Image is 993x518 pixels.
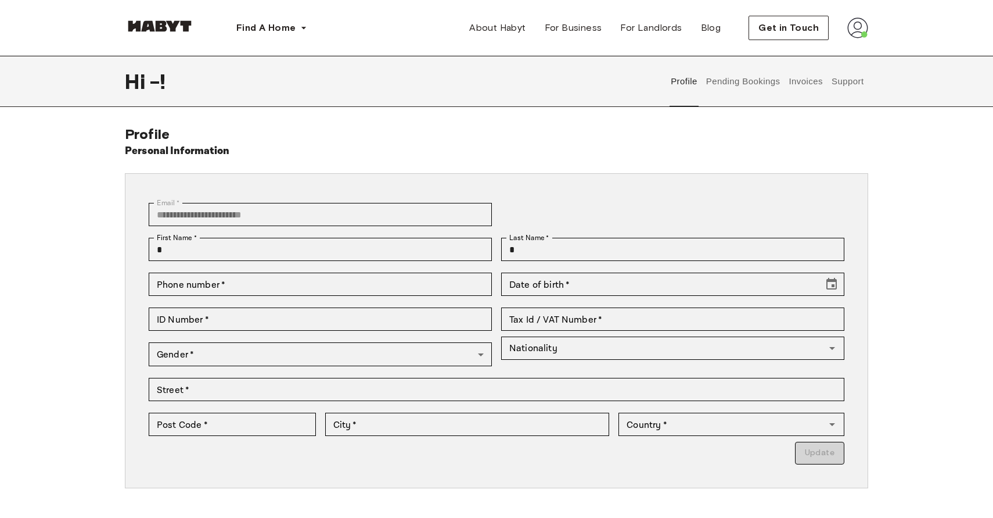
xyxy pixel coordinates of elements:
[227,16,316,40] button: Find A Home
[820,273,843,296] button: Choose date
[749,16,829,40] button: Get in Touch
[125,126,170,142] span: Profile
[460,16,535,40] a: About Habyt
[824,416,840,433] button: Open
[125,20,195,32] img: Habyt
[611,16,691,40] a: For Landlords
[787,56,824,107] button: Invoices
[157,233,197,243] label: First Name
[150,69,165,94] span: - !
[149,203,492,226] div: You can't change your email address at the moment. Please reach out to customer support in case y...
[692,16,731,40] a: Blog
[670,56,699,107] button: Profile
[701,21,721,35] span: Blog
[535,16,611,40] a: For Business
[758,21,819,35] span: Get in Touch
[469,21,526,35] span: About Habyt
[824,340,840,356] button: Open
[125,69,150,94] span: Hi
[157,198,179,208] label: Email
[545,21,602,35] span: For Business
[847,17,868,38] img: avatar
[704,56,782,107] button: Pending Bookings
[830,56,865,107] button: Support
[667,56,868,107] div: user profile tabs
[620,21,682,35] span: For Landlords
[236,21,296,35] span: Find A Home
[509,233,549,243] label: Last Name
[125,143,230,159] h6: Personal Information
